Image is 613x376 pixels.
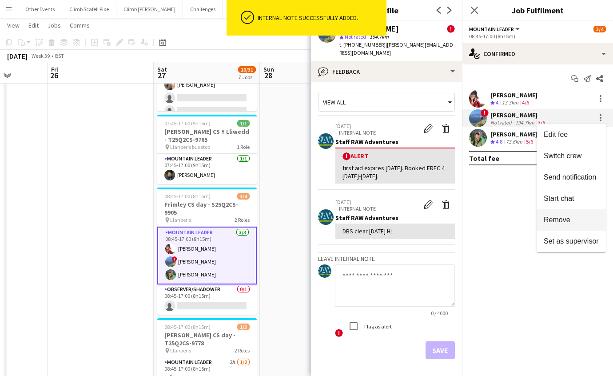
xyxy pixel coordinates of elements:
[258,14,383,22] div: Internal note successfully added.
[537,167,606,188] button: Send notification
[544,131,568,138] span: Edit fee
[544,216,570,224] span: Remove
[544,152,581,160] span: Switch crew
[537,188,606,209] button: Start chat
[537,231,606,252] button: Set as supervisor
[537,145,606,167] button: Switch crew
[537,209,606,231] button: Remove
[544,195,574,202] span: Start chat
[544,173,596,181] span: Send notification
[544,237,599,245] span: Set as supervisor
[537,124,606,145] button: Edit fee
